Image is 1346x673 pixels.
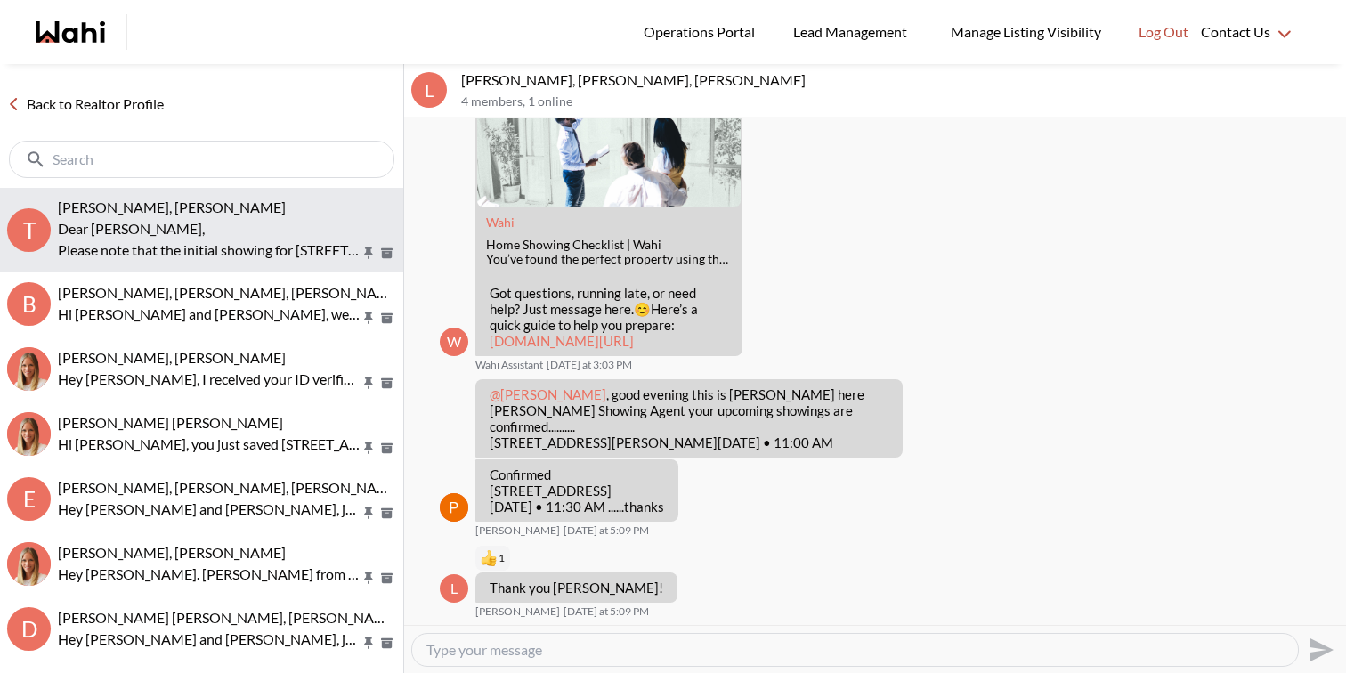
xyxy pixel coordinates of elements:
time: 2025-10-01T19:03:23.254Z [547,358,632,372]
button: Archive [377,636,396,651]
button: Send [1299,629,1339,669]
span: Operations Portal [644,20,761,44]
span: [PERSON_NAME], [PERSON_NAME] [58,349,286,366]
p: 4 members , 1 online [461,94,1339,109]
img: M [7,412,51,456]
a: [DOMAIN_NAME][URL] [490,333,634,349]
div: Tanya Fita, Michelle [7,347,51,391]
span: Lead Management [793,20,913,44]
div: B [7,282,51,326]
div: You’ve found the perfect property using the Wahi app. Now what? Book a showing instantly and foll... [486,252,732,267]
span: [PERSON_NAME] [PERSON_NAME] [58,414,283,431]
p: Hi [PERSON_NAME], you just saved [STREET_ADDRESS]. Would you like to book a showing or receive mo... [58,434,361,455]
button: Reactions: like [481,551,505,565]
time: 2025-10-01T21:09:06.190Z [564,523,649,538]
span: Log Out [1139,20,1188,44]
button: Archive [377,376,396,391]
div: W [440,328,468,356]
p: Hey [PERSON_NAME] and [PERSON_NAME], just checking in, how is the search coming along. Thinking o... [58,628,361,650]
span: [PERSON_NAME], [PERSON_NAME], [PERSON_NAME] [58,479,402,496]
a: Attachment [486,215,515,230]
img: P [440,493,468,522]
button: Archive [377,571,396,586]
time: 2025-10-01T21:09:53.592Z [564,604,649,619]
button: Pin [361,506,377,521]
button: Archive [377,441,396,456]
span: 1 [499,551,505,565]
div: L [411,72,447,108]
button: Pin [361,571,377,586]
div: T [7,208,51,252]
div: D [7,607,51,651]
span: Manage Listing Visibility [945,20,1107,44]
div: E [7,477,51,521]
p: [PERSON_NAME], [PERSON_NAME], [PERSON_NAME] [461,71,1339,89]
span: @[PERSON_NAME] [490,386,606,402]
span: [PERSON_NAME] [475,604,560,619]
span: [PERSON_NAME] [475,523,560,538]
p: Confirmed [STREET_ADDRESS] [DATE] • 11:30 AM ......thanks [490,466,664,515]
span: [PERSON_NAME], [PERSON_NAME] [58,544,286,561]
span: [PERSON_NAME] [PERSON_NAME], [PERSON_NAME] [58,609,400,626]
div: L [440,574,468,603]
button: Archive [377,246,396,261]
p: Got questions, running late, or need help? Just message here. Here’s a quick guide to help you pr... [490,285,728,349]
button: Pin [361,246,377,261]
button: Pin [361,441,377,456]
span: [PERSON_NAME], [PERSON_NAME], [PERSON_NAME] [58,284,402,301]
p: Hey [PERSON_NAME], I received your ID verification, thanks. I've sent the buyer agreement, if you... [58,369,361,390]
img: Home Showing Checklist | Wahi [477,69,741,207]
p: Thank you [PERSON_NAME]! [490,580,663,596]
p: , good evening this is [PERSON_NAME] here [PERSON_NAME] Showing Agent your upcoming showings are ... [490,386,888,450]
div: Manpreet Singh Minhas, Michelle [7,412,51,456]
span: Wahi Assistant [475,358,543,372]
button: Pin [361,636,377,651]
button: Pin [361,376,377,391]
div: Arsene Dilenga, Michelle [7,542,51,586]
div: Reaction list [475,544,685,572]
div: Paul Sharma [440,493,468,522]
img: T [7,347,51,391]
button: Archive [377,506,396,521]
a: Wahi homepage [36,21,105,43]
textarea: Type your message [426,641,1284,659]
span: [PERSON_NAME], [PERSON_NAME] [58,199,286,215]
p: Dear [PERSON_NAME], [58,218,361,239]
div: Home Showing Checklist | Wahi [486,238,732,253]
button: Archive [377,311,396,326]
p: Hey [PERSON_NAME] and [PERSON_NAME], just a friendly reminder to please sign the co-rep agreement... [58,499,361,520]
p: Please note that the initial showing for [STREET_ADDRESS] is unavailable after 3:00 PM. The curre... [58,239,361,261]
button: Pin [361,311,377,326]
p: Hey [PERSON_NAME]. [PERSON_NAME] from Nesto mortgage tried to reach you, she emailed you a link t... [58,564,361,585]
p: Hi [PERSON_NAME] and [PERSON_NAME], we hope you enjoyed your showings! Did the properties meet yo... [58,304,361,325]
input: Search [53,150,354,168]
img: A [7,542,51,586]
span: 😊 [634,301,651,317]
